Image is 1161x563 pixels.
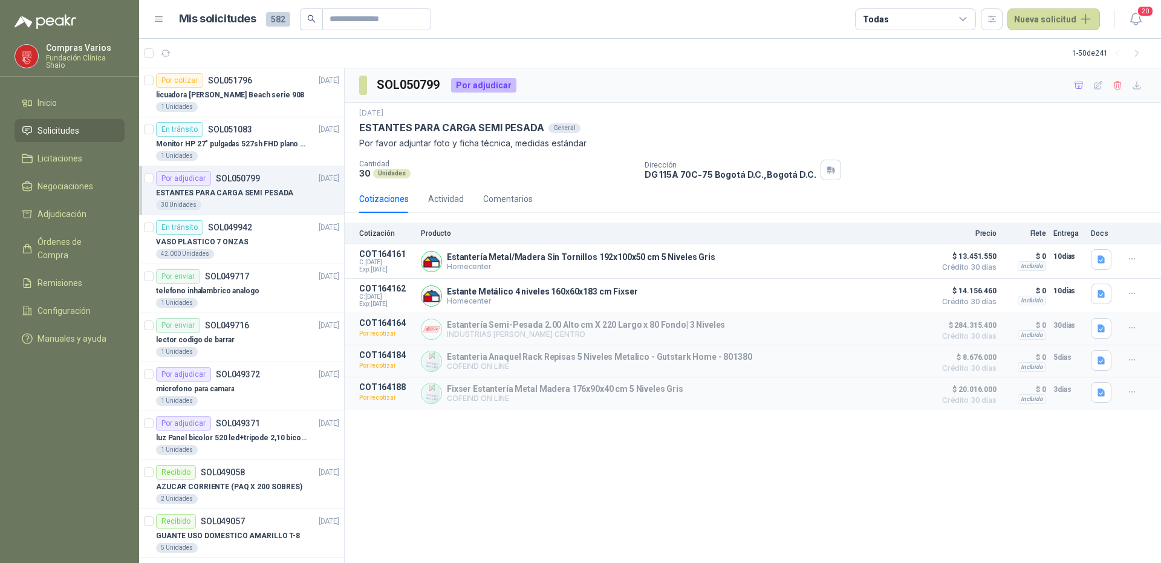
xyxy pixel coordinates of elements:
p: COT164188 [359,382,414,392]
div: 1 Unidades [156,102,198,112]
div: 1 Unidades [156,347,198,357]
img: Company Logo [421,351,441,371]
p: Entrega [1053,229,1084,238]
div: En tránsito [156,220,203,235]
p: [DATE] [359,108,383,119]
a: Solicitudes [15,119,125,142]
p: $ 0 [1004,318,1046,333]
a: En tránsitoSOL049942[DATE] VASO PLASTICO 7 ONZAS42.000 Unidades [139,215,344,264]
div: Por adjudicar [156,171,211,186]
div: 1 Unidades [156,396,198,406]
p: COT164161 [359,249,414,259]
div: Incluido [1018,296,1046,305]
span: 582 [266,12,290,27]
p: Estanteria Anaquel Rack Repisas 5 Niveles Metalico - Gutstark Home - 801380 [447,352,752,362]
a: Por enviarSOL049717[DATE] telefono inhalambrico analogo1 Unidades [139,264,344,313]
p: $ 0 [1004,249,1046,264]
img: Company Logo [421,286,441,306]
p: COT164184 [359,350,414,360]
div: Cotizaciones [359,192,409,206]
p: [DATE] [319,173,339,184]
div: Comentarios [483,192,533,206]
div: 1 - 50 de 241 [1072,44,1146,63]
div: Por adjudicar [156,367,211,382]
div: Actividad [428,192,464,206]
p: [DATE] [319,516,339,527]
span: Exp: [DATE] [359,266,414,273]
a: RecibidoSOL049057[DATE] GUANTE USO DOMESTICO AMARILLO T-85 Unidades [139,509,344,558]
p: luz Panel bicolor 520 led+tripode 2,10 bicolor, [156,432,307,444]
p: SOL049057 [201,517,245,526]
a: Por adjudicarSOL049372[DATE] microfono para camara1 Unidades [139,362,344,411]
a: Adjudicación [15,203,125,226]
p: Fundación Clínica Shaio [46,54,125,69]
a: Por enviarSOL049716[DATE] lector codigo de barrar1 Unidades [139,313,344,362]
span: C: [DATE] [359,293,414,301]
p: SOL049717 [205,272,249,281]
div: Por cotizar [156,73,203,88]
img: Company Logo [421,252,441,272]
span: Solicitudes [37,124,79,137]
span: $ 14.156.460 [936,284,997,298]
span: Adjudicación [37,207,86,221]
span: Licitaciones [37,152,82,165]
p: GUANTE USO DOMESTICO AMARILLO T-8 [156,530,300,542]
a: Negociaciones [15,175,125,198]
a: RecibidoSOL049058[DATE] AZUCAR CORRIENTE (PAQ X 200 SOBRES)2 Unidades [139,460,344,509]
p: Dirección [645,161,816,169]
a: Manuales y ayuda [15,327,125,350]
div: 1 Unidades [156,151,198,161]
div: Por adjudicar [156,416,211,431]
p: Estante Metálico 4 niveles 160x60x183 cm Fixser [447,287,637,296]
div: Todas [863,13,888,26]
p: Por recotizar [359,328,414,340]
div: 1 Unidades [156,445,198,455]
span: $ 20.016.000 [936,382,997,397]
p: [DATE] [319,75,339,86]
div: Incluido [1018,261,1046,271]
p: Precio [936,229,997,238]
p: [DATE] [319,418,339,429]
p: Estantería Semi-Pesada 2.00 Alto cm X 220 Largo x 80 Fondo| 3 Niveles [447,320,725,330]
p: VASO PLASTICO 7 ONZAS [156,236,248,248]
div: Incluido [1018,394,1046,404]
span: $ 284.315.400 [936,318,997,333]
p: [DATE] [319,222,339,233]
div: 1 Unidades [156,298,198,308]
div: En tránsito [156,122,203,137]
p: ESTANTES PARA CARGA SEMI PESADA [156,187,293,199]
div: 2 Unidades [156,494,198,504]
div: Por enviar [156,318,200,333]
p: Por favor adjuntar foto y ficha técnica, medidas estándar [359,137,1146,150]
div: Incluido [1018,330,1046,340]
p: Fixser Estantería Metal Madera 176x90x40 cm 5 Niveles Gris [447,384,683,394]
span: Inicio [37,96,57,109]
p: DG 115A 70C-75 Bogotá D.C. , Bogotá D.C. [645,169,816,180]
span: search [307,15,316,23]
span: Crédito 30 días [936,298,997,305]
p: SOL051083 [208,125,252,134]
div: 42.000 Unidades [156,249,214,259]
span: C: [DATE] [359,259,414,266]
a: Inicio [15,91,125,114]
p: [DATE] [319,271,339,282]
div: Unidades [373,169,411,178]
a: Por cotizarSOL051796[DATE] licuadora [PERSON_NAME] Beach serie 9081 Unidades [139,68,344,117]
p: $ 0 [1004,350,1046,365]
a: Por adjudicarSOL050799[DATE] ESTANTES PARA CARGA SEMI PESADA30 Unidades [139,166,344,215]
span: Crédito 30 días [936,333,997,340]
a: Remisiones [15,272,125,295]
p: 30 [359,168,371,178]
p: INDUSTRIAS [PERSON_NAME] CENTRO [447,330,725,339]
p: SOL050799 [216,174,260,183]
p: SOL049371 [216,419,260,428]
span: Crédito 30 días [936,397,997,404]
div: Incluido [1018,362,1046,372]
p: AZUCAR CORRIENTE (PAQ X 200 SOBRES) [156,481,302,493]
p: Cantidad [359,160,635,168]
img: Company Logo [421,319,441,339]
div: 30 Unidades [156,200,201,210]
span: Configuración [37,304,91,317]
p: telefono inhalambrico analogo [156,285,259,297]
h1: Mis solicitudes [179,10,256,28]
